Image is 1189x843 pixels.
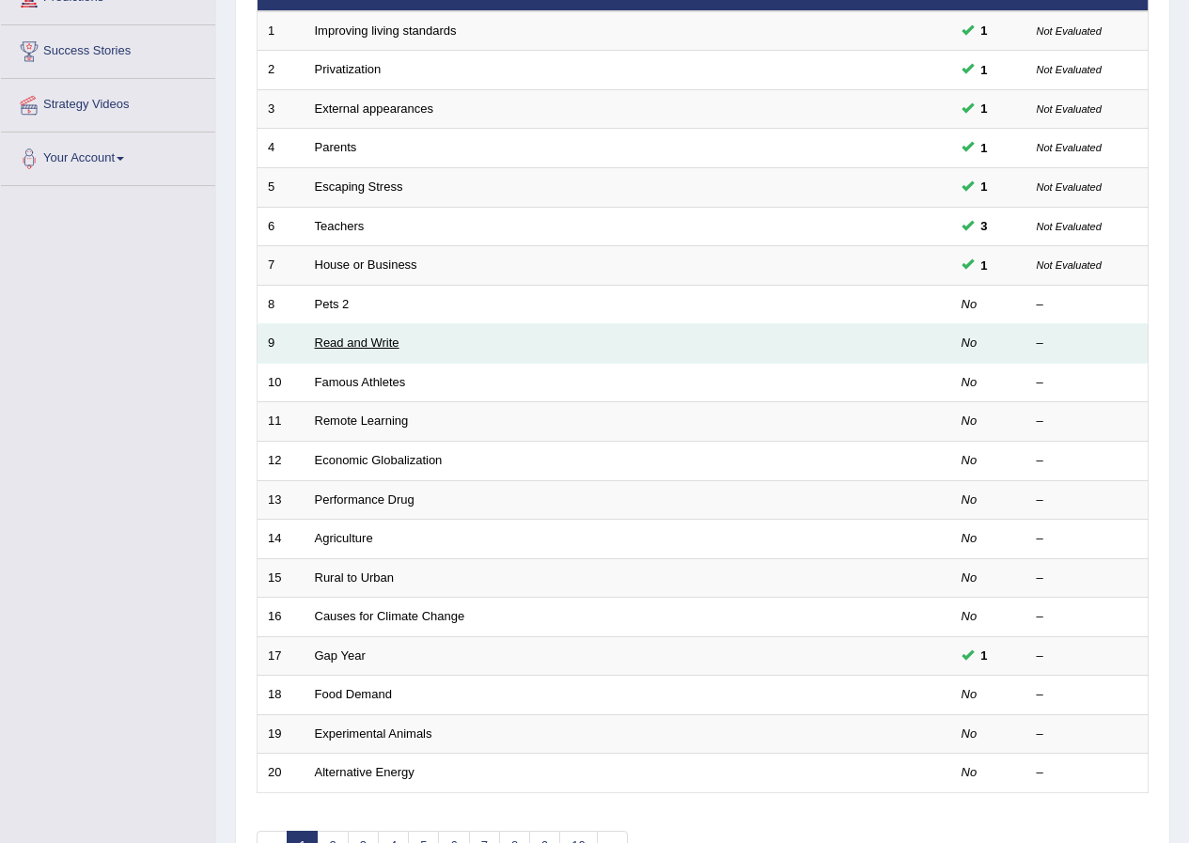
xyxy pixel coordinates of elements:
[258,558,305,598] td: 15
[974,216,995,236] span: You can still take this question
[258,285,305,324] td: 8
[258,598,305,637] td: 16
[974,646,995,665] span: You can still take this question
[1037,142,1102,153] small: Not Evaluated
[315,531,373,545] a: Agriculture
[1037,64,1102,75] small: Not Evaluated
[315,140,357,154] a: Parents
[1037,648,1138,665] div: –
[974,256,995,275] span: You can still take this question
[315,375,406,389] a: Famous Athletes
[315,648,366,663] a: Gap Year
[1037,413,1138,430] div: –
[974,99,995,118] span: You can still take this question
[258,51,305,90] td: 2
[962,531,978,545] em: No
[315,687,392,701] a: Food Demand
[315,570,395,585] a: Rural to Urban
[1,25,215,72] a: Success Stories
[258,636,305,676] td: 17
[315,62,382,76] a: Privatization
[315,336,399,350] a: Read and Write
[315,180,403,194] a: Escaping Stress
[1037,530,1138,548] div: –
[962,687,978,701] em: No
[1037,374,1138,392] div: –
[1,133,215,180] a: Your Account
[258,441,305,480] td: 12
[258,324,305,364] td: 9
[962,375,978,389] em: No
[962,297,978,311] em: No
[258,363,305,402] td: 10
[258,168,305,208] td: 5
[315,219,365,233] a: Teachers
[258,207,305,246] td: 6
[1037,452,1138,470] div: –
[962,453,978,467] em: No
[258,11,305,51] td: 1
[1037,570,1138,587] div: –
[315,297,350,311] a: Pets 2
[962,492,978,507] em: No
[1037,608,1138,626] div: –
[315,258,417,272] a: House or Business
[1037,181,1102,193] small: Not Evaluated
[258,676,305,715] td: 18
[974,177,995,196] span: You can still take this question
[1037,25,1102,37] small: Not Evaluated
[1037,259,1102,271] small: Not Evaluated
[974,138,995,158] span: You can still take this question
[315,453,443,467] a: Economic Globalization
[258,714,305,754] td: 19
[258,129,305,168] td: 4
[962,336,978,350] em: No
[1037,686,1138,704] div: –
[974,60,995,80] span: You can still take this question
[258,520,305,559] td: 14
[962,726,978,741] em: No
[315,101,433,116] a: External appearances
[1037,726,1138,743] div: –
[1037,764,1138,782] div: –
[962,414,978,428] em: No
[315,23,457,38] a: Improving living standards
[962,765,978,779] em: No
[1037,335,1138,352] div: –
[315,765,415,779] a: Alternative Energy
[962,609,978,623] em: No
[1037,221,1102,232] small: Not Evaluated
[258,480,305,520] td: 13
[315,414,409,428] a: Remote Learning
[1037,103,1102,115] small: Not Evaluated
[974,21,995,40] span: You can still take this question
[258,246,305,286] td: 7
[1037,492,1138,509] div: –
[315,609,465,623] a: Causes for Climate Change
[258,754,305,793] td: 20
[962,570,978,585] em: No
[258,402,305,442] td: 11
[315,726,432,741] a: Experimental Animals
[258,89,305,129] td: 3
[1037,296,1138,314] div: –
[1,79,215,126] a: Strategy Videos
[315,492,415,507] a: Performance Drug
